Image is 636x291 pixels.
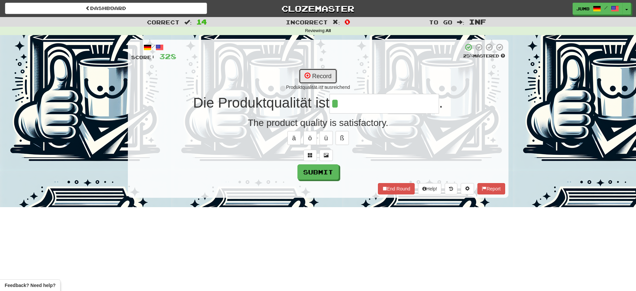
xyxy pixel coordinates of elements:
[333,19,340,25] span: :
[5,282,55,289] span: Open feedback widget
[5,3,207,14] a: Dashboard
[159,52,176,60] span: 328
[457,19,464,25] span: :
[573,3,623,15] a: Jumb /
[303,131,317,145] button: ö
[131,54,155,60] span: Score:
[326,28,331,33] strong: All
[184,19,192,25] span: :
[429,19,452,25] span: To go
[439,95,443,111] span: .
[217,3,419,14] a: Clozemaster
[463,53,473,58] span: 25 %
[463,53,505,59] div: Mastered
[297,164,339,180] button: Submit
[576,6,590,12] span: Jumb
[469,18,486,26] span: Inf
[147,19,180,25] span: Correct
[196,18,207,26] span: 14
[477,183,505,194] button: Report
[345,18,350,26] span: 0
[320,131,333,145] button: ü
[604,5,608,10] span: /
[131,84,505,91] div: Produktqualität ist ausreichend
[131,43,176,51] div: /
[287,131,301,145] button: ä
[418,183,442,194] button: Help!
[378,183,415,194] button: End Round
[299,68,337,84] button: Record
[193,95,330,111] span: Die Produktqualität ist
[445,183,457,194] button: Round history (alt+y)
[336,131,349,145] button: ß
[131,116,505,130] div: The product quality is satisfactory.
[303,150,317,161] button: Switch sentence to multiple choice alt+p
[286,19,328,25] span: Incorrect
[320,150,333,161] button: Show image (alt+x)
